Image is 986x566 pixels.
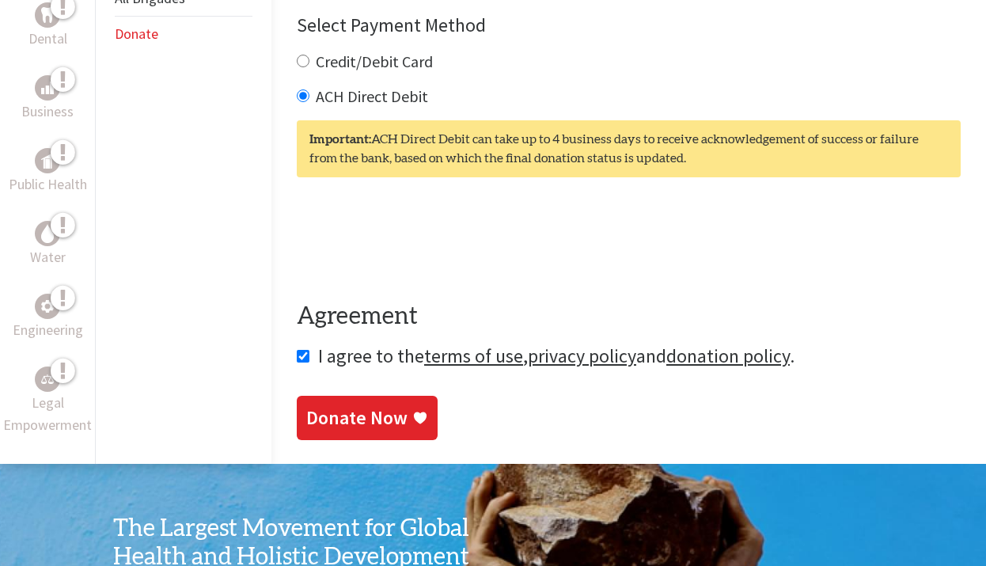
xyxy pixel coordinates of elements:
[297,302,961,331] h4: Agreement
[28,28,67,50] p: Dental
[35,148,60,173] div: Public Health
[41,8,54,23] img: Dental
[3,367,92,436] a: Legal EmpowermentLegal Empowerment
[21,75,74,123] a: BusinessBusiness
[3,392,92,436] p: Legal Empowerment
[318,344,794,368] span: I agree to the , and .
[666,344,790,368] a: donation policy
[30,246,66,268] p: Water
[41,82,54,94] img: Business
[9,148,87,196] a: Public HealthPublic Health
[306,405,408,431] div: Donate Now
[297,13,961,38] h4: Select Payment Method
[35,367,60,392] div: Legal Empowerment
[41,374,54,384] img: Legal Empowerment
[297,120,961,177] div: ACH Direct Debit can take up to 4 business days to receive acknowledgement of success or failure ...
[35,294,60,319] div: Engineering
[309,133,371,146] strong: Important:
[424,344,523,368] a: terms of use
[528,344,636,368] a: privacy policy
[35,2,60,28] div: Dental
[28,2,67,50] a: DentalDental
[41,300,54,313] img: Engineering
[297,396,438,440] a: Donate Now
[41,225,54,243] img: Water
[30,221,66,268] a: WaterWater
[115,25,158,43] a: Donate
[9,173,87,196] p: Public Health
[297,209,537,271] iframe: reCAPTCHA
[41,153,54,169] img: Public Health
[35,75,60,101] div: Business
[316,51,433,71] label: Credit/Debit Card
[35,221,60,246] div: Water
[13,294,83,341] a: EngineeringEngineering
[21,101,74,123] p: Business
[115,17,252,51] li: Donate
[13,319,83,341] p: Engineering
[316,86,428,106] label: ACH Direct Debit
